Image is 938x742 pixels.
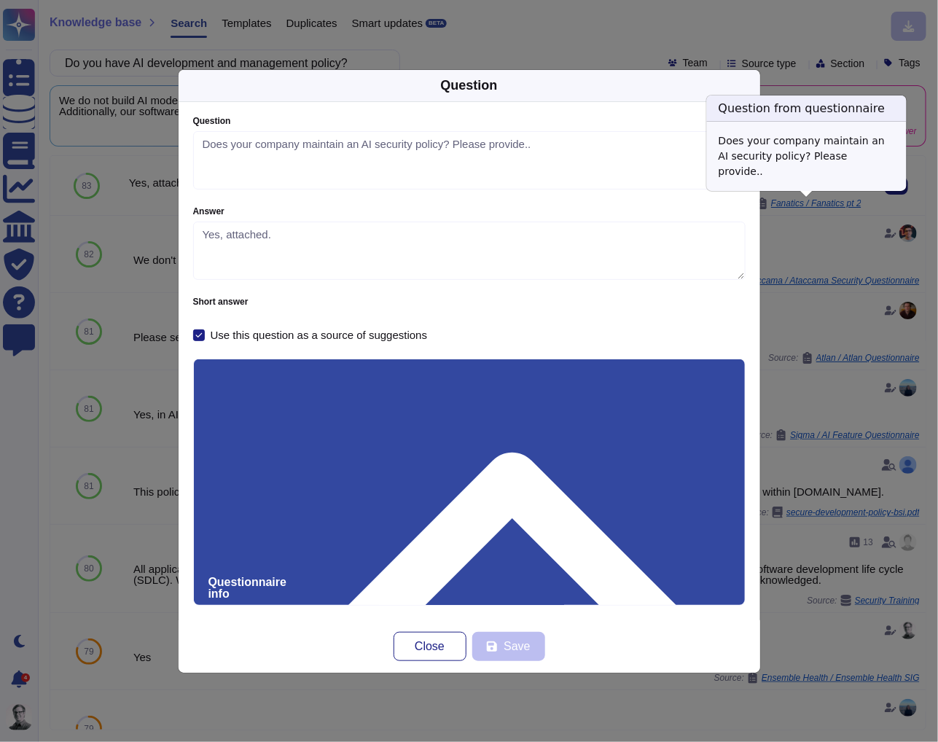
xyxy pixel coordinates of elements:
label: Short answer [193,297,746,306]
span: Questionnaire info [208,577,294,600]
h3: Question from questionnaire [707,95,907,122]
label: Question [193,117,746,125]
div: Does your company maintain an AI security policy? Please provide.. [707,122,907,191]
textarea: Yes, attached. [193,222,746,280]
span: Save [504,641,530,652]
div: Question [440,76,497,95]
label: Answer [193,207,746,216]
textarea: Does your company maintain an AI security policy? Please provide.. [193,131,746,190]
button: Close [394,632,466,661]
div: Use this question as a source of suggestions [211,329,428,340]
span: Close [415,641,445,652]
button: Save [472,632,545,661]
